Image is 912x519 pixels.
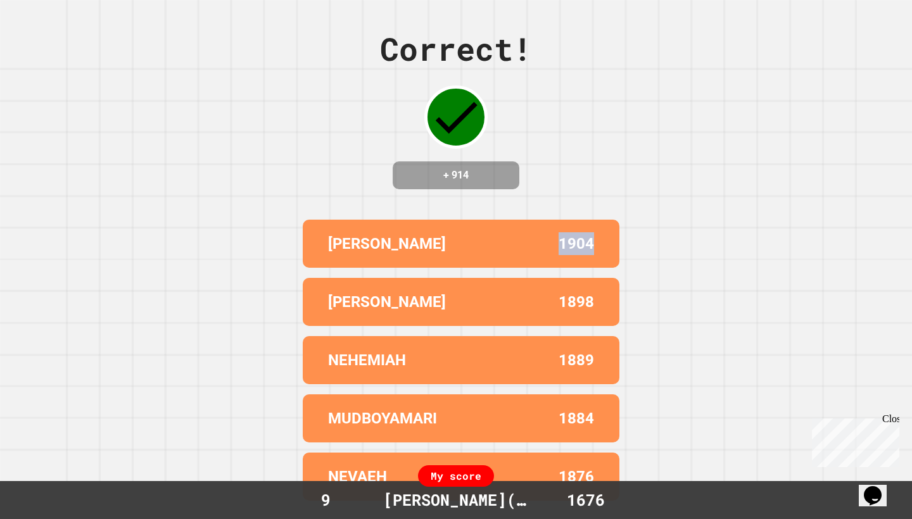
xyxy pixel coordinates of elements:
[418,465,494,487] div: My score
[5,5,87,80] div: Chat with us now!Close
[370,488,542,512] div: [PERSON_NAME](TY)
[559,232,594,255] p: 1904
[380,25,532,73] div: Correct!
[328,465,387,488] p: NEVAEH
[405,168,507,183] h4: + 914
[328,232,446,255] p: [PERSON_NAME]
[282,488,370,512] div: 9
[559,291,594,313] p: 1898
[807,413,899,467] iframe: chat widget
[328,349,406,372] p: NEHEMIAH
[559,407,594,430] p: 1884
[559,349,594,372] p: 1889
[559,465,594,488] p: 1876
[859,468,899,506] iframe: chat widget
[328,407,437,430] p: MUDBOYAMARI
[328,291,446,313] p: [PERSON_NAME]
[541,488,630,512] div: 1676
